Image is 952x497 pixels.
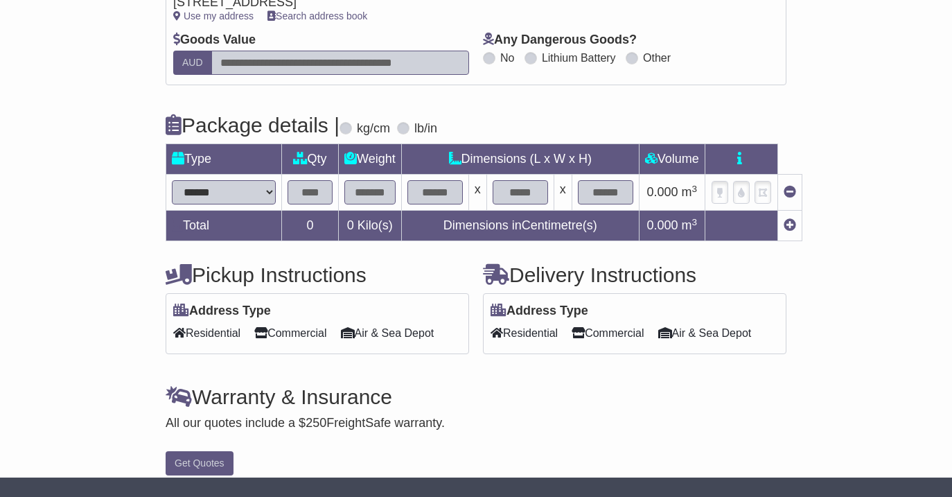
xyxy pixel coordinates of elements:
a: Search address book [267,10,367,21]
label: lb/in [414,121,437,137]
label: Lithium Battery [542,51,616,64]
label: AUD [173,51,212,75]
label: Address Type [491,304,588,319]
h4: Pickup Instructions [166,263,469,286]
label: Other [643,51,671,64]
td: Qty [282,144,339,175]
td: Kilo(s) [339,211,402,241]
span: Air & Sea Depot [658,322,752,344]
label: Goods Value [173,33,256,48]
a: Use my address [173,10,254,21]
td: Dimensions (L x W x H) [401,144,639,175]
td: Volume [639,144,705,175]
td: Type [166,144,282,175]
span: 0 [347,218,354,232]
span: 0.000 [646,218,678,232]
span: 250 [306,416,326,430]
div: All our quotes include a $ FreightSafe warranty. [166,416,786,431]
h4: Package details | [166,114,340,137]
span: Commercial [572,322,644,344]
td: 0 [282,211,339,241]
span: Residential [491,322,558,344]
button: Get Quotes [166,451,233,476]
sup: 3 [692,217,698,227]
a: Add new item [784,218,796,232]
span: Residential [173,322,240,344]
label: Address Type [173,304,271,319]
td: Dimensions in Centimetre(s) [401,211,639,241]
span: m [682,185,698,199]
a: Remove this item [784,185,796,199]
label: No [500,51,514,64]
td: x [554,175,572,211]
sup: 3 [692,184,698,194]
label: Any Dangerous Goods? [483,33,637,48]
td: Total [166,211,282,241]
span: Air & Sea Depot [341,322,434,344]
span: 0.000 [646,185,678,199]
label: kg/cm [357,121,390,137]
h4: Warranty & Insurance [166,385,786,408]
td: Weight [339,144,402,175]
td: x [468,175,486,211]
span: Commercial [254,322,326,344]
span: m [682,218,698,232]
h4: Delivery Instructions [483,263,786,286]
